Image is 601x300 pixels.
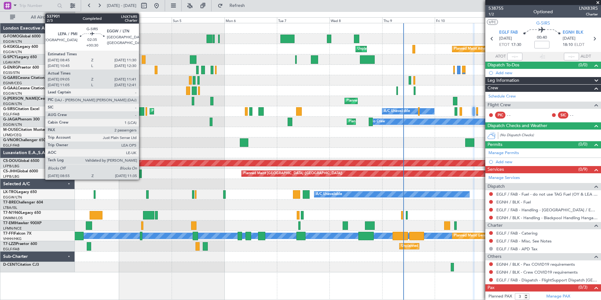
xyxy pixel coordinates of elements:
[3,122,22,127] a: EGGW/LTN
[3,86,18,90] span: G-GAAL
[578,141,587,147] span: (0/0)
[563,30,583,36] span: EGNH BLK
[3,102,22,106] a: EGGW/LTN
[3,97,38,101] span: G-[PERSON_NAME]
[487,19,498,25] button: UTC
[496,199,531,205] a: EGNH / BLK - Fuel
[3,201,43,204] a: T7-BREChallenger 604
[488,85,498,92] span: Crew
[3,86,55,90] a: G-GAALCessna Citation XLS+
[3,107,39,111] a: G-SIRSCitation Excel
[3,211,21,215] span: T7-N1960
[574,42,584,48] span: ELDT
[357,44,437,54] div: Unplanned Maint [GEOGRAPHIC_DATA] (Ataturk)
[3,128,49,132] a: M-OUSECitation Mustang
[578,62,587,68] span: (0/0)
[579,12,598,17] span: Charter
[496,231,538,236] a: EGLF / FAB - Catering
[3,97,73,101] a: G-[PERSON_NAME]Cessna Citation XLS
[496,277,598,283] a: EGLF / FAB - Dispatch - FlightSupport Dispatch [GEOGRAPHIC_DATA]
[488,77,519,84] span: Leg Information
[488,102,511,109] span: Flight Crew
[3,169,38,173] a: CS-JHHGlobal 6000
[3,107,15,111] span: G-SIRS
[3,263,39,267] a: D-CENTCitation CJ3
[488,175,520,181] a: Manage Services
[382,17,435,23] div: Thu 9
[488,122,547,130] span: Dispatch Checks and Weather
[243,169,342,178] div: Planned Maint [GEOGRAPHIC_DATA] ([GEOGRAPHIC_DATA])
[488,284,494,292] span: Pax
[3,60,20,65] a: LGAV/ATH
[546,293,570,300] a: Manage PAX
[3,159,18,163] span: CS-DOU
[3,70,20,75] a: EGSS/STN
[563,36,576,42] span: [DATE]
[563,42,573,48] span: 18:10
[496,262,575,267] a: EGNH / BLK - Pax COVID19 requirements
[495,112,505,119] div: PIC
[3,35,41,38] a: G-FOMOGlobal 6000
[496,269,578,275] a: EGNH / BLK - Crew COVID19 requirements
[3,226,22,231] a: LFMN/NCE
[581,53,591,60] span: ALDT
[3,55,17,59] span: G-SPCY
[3,138,19,142] span: G-VNOR
[488,293,512,300] label: Planned PAX
[435,17,487,23] div: Fri 10
[496,246,538,252] a: EGLF / FAB - APD Tax
[3,133,21,137] a: LFMD/CEQ
[85,55,150,64] div: Unplanned Maint [GEOGRAPHIC_DATA]
[277,17,329,23] div: Tue 7
[488,62,519,69] span: Dispatch To-Dos
[570,112,584,118] div: - -
[3,138,46,142] a: G-VNORChallenger 650
[488,150,519,156] a: Manage Permits
[3,190,17,194] span: LX-TRO
[488,183,505,190] span: Dispatch
[119,17,172,23] div: Sat 4
[16,15,66,19] span: All Aircraft
[3,221,41,225] a: T7-EMIHawker 900XP
[3,242,37,246] a: T7-LZZIPraetor 600
[3,50,22,54] a: EGGW/LTN
[401,242,505,251] div: Unplanned Maint [GEOGRAPHIC_DATA] ([GEOGRAPHIC_DATA])
[533,8,553,15] div: Optioned
[349,117,448,126] div: Planned Maint [GEOGRAPHIC_DATA] ([GEOGRAPHIC_DATA])
[3,169,17,173] span: CS-JHH
[3,66,18,69] span: G-ENRG
[3,112,19,117] a: EGLF/FAB
[496,207,598,213] a: EGLF / FAB - Handling - [GEOGRAPHIC_DATA] / EGLF / FAB
[3,159,39,163] a: CS-DOUGlobal 6500
[499,36,512,42] span: [DATE]
[3,242,16,246] span: T7-LZZI
[67,17,119,23] div: Fri 3
[499,42,510,48] span: ETOT
[107,3,136,8] span: [DATE] - [DATE]
[499,30,518,36] span: EGLF FAB
[488,222,503,229] span: Charter
[384,107,410,116] div: A/C Unavailable
[488,12,504,17] span: 1/2
[3,45,18,49] span: G-KGKG
[488,93,516,100] a: Schedule Crew
[536,20,550,26] span: G-SIRS
[495,53,506,60] span: ATOT
[3,174,19,179] a: LFPB/LBG
[371,117,385,126] div: No Crew
[3,211,41,215] a: T7-N1960Legacy 650
[329,17,382,23] div: Wed 8
[3,247,19,252] a: EGLF/FAB
[3,236,22,241] a: VHHH/HKG
[3,76,18,80] span: G-GARE
[3,118,18,121] span: G-JAGA
[3,195,22,200] a: EGGW/LTN
[579,5,598,12] span: LNX83RS
[346,96,445,106] div: Planned Maint [GEOGRAPHIC_DATA] ([GEOGRAPHIC_DATA])
[578,166,587,173] span: (0/9)
[3,66,39,69] a: G-ENRGPraetor 600
[454,231,506,241] div: Planned Maint Geneva (Cointrin)
[224,17,277,23] div: Mon 6
[3,45,38,49] a: G-KGKGLegacy 600
[496,159,598,164] div: Add new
